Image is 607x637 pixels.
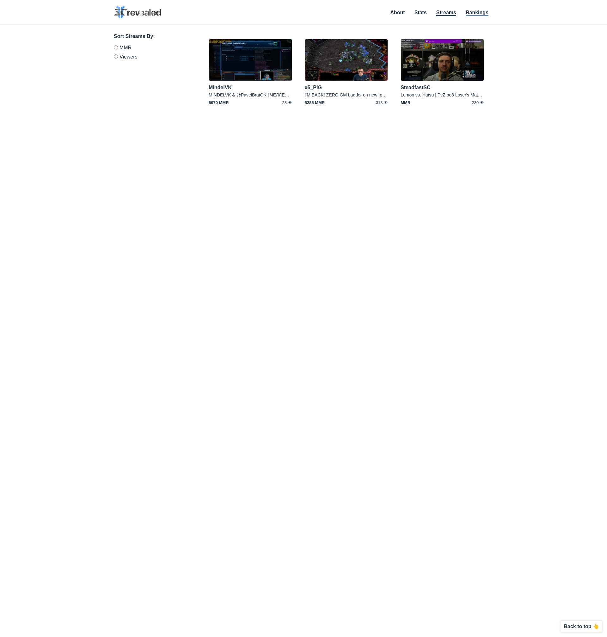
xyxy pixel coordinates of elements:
[114,33,190,40] h3: Sort Streams By:
[390,10,405,15] a: About
[209,39,292,81] img: live_user_mindelvk-1280x640.jpg
[264,101,292,105] span: 28 👁
[209,92,367,97] a: MINDELVK & @PavelBratOK | ЧЕЛЛЕНДЖ НА 55 ПОБЕД В 2Х2 ОТ BABU_IN!
[401,39,484,81] img: live_user_steadfastsc-1280x640.jpg
[564,624,599,629] p: Back to top 👆
[401,101,428,105] span: MMR
[305,85,322,90] a: x5_PiG
[360,101,388,105] span: 313 👁
[114,52,190,59] label: Viewers
[456,101,484,105] span: 230 👁
[305,101,333,105] span: 5285 MMR
[209,85,232,90] a: MindelVK
[114,45,118,49] input: MMR
[436,10,456,16] a: Streams
[114,6,161,19] img: SC2 Revealed
[305,39,388,81] img: live_user_x5_pig-1280x640.jpg
[466,10,488,16] a: Rankings
[114,45,190,52] label: MMR
[305,92,391,97] a: I'M BACK! ZERG GM Ladder on new !patch
[401,85,430,90] a: SteadfastSC
[414,10,427,15] a: Stats
[114,54,118,59] input: Viewers
[209,101,236,105] span: 5970 MMR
